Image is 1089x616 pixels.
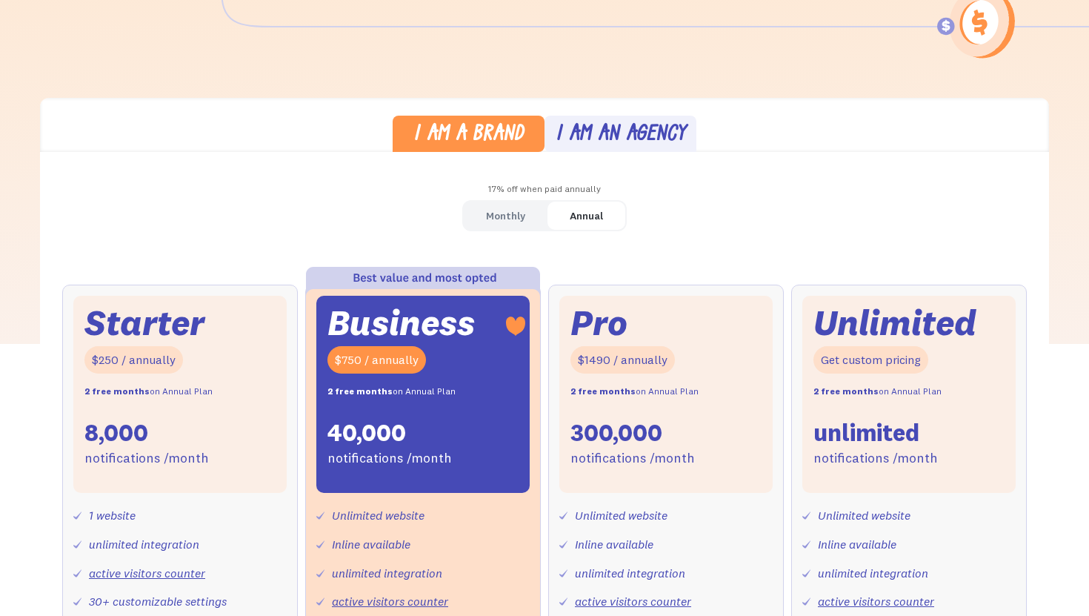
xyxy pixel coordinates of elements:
[570,346,675,374] div: $1490 / annually
[327,307,475,339] div: Business
[575,505,667,526] div: Unlimited website
[327,448,452,469] div: notifications /month
[556,125,686,146] div: I am an agency
[813,381,942,403] div: on Annual Plan
[575,563,685,584] div: unlimited integration
[327,385,393,397] strong: 2 free months
[818,594,934,609] a: active visitors counter
[575,534,653,555] div: Inline available
[89,505,136,526] div: 1 website
[575,594,691,609] a: active visitors counter
[84,381,213,403] div: on Annual Plan
[89,534,199,555] div: unlimited integration
[813,385,879,397] strong: 2 free months
[84,385,150,397] strong: 2 free months
[332,505,424,526] div: Unlimited website
[332,563,442,584] div: unlimited integration
[570,307,627,339] div: Pro
[813,307,976,339] div: Unlimited
[89,566,205,580] a: active visitors counter
[818,505,910,526] div: Unlimited website
[84,346,183,374] div: $250 / annually
[332,594,448,609] a: active visitors counter
[84,448,209,469] div: notifications /month
[570,385,636,397] strong: 2 free months
[413,125,524,146] div: I am a brand
[84,417,148,448] div: 8,000
[84,307,204,339] div: Starter
[89,591,227,612] div: 30+ customizable settings
[327,417,406,448] div: 40,000
[813,417,919,448] div: unlimited
[570,381,699,403] div: on Annual Plan
[570,205,603,227] div: Annual
[486,205,525,227] div: Monthly
[327,381,456,403] div: on Annual Plan
[813,346,928,374] div: Get custom pricing
[327,346,426,374] div: $750 / annually
[332,534,410,555] div: Inline available
[818,534,896,555] div: Inline available
[570,417,662,448] div: 300,000
[818,563,928,584] div: unlimited integration
[40,179,1049,200] div: 17% off when paid annually
[570,448,695,469] div: notifications /month
[813,448,938,469] div: notifications /month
